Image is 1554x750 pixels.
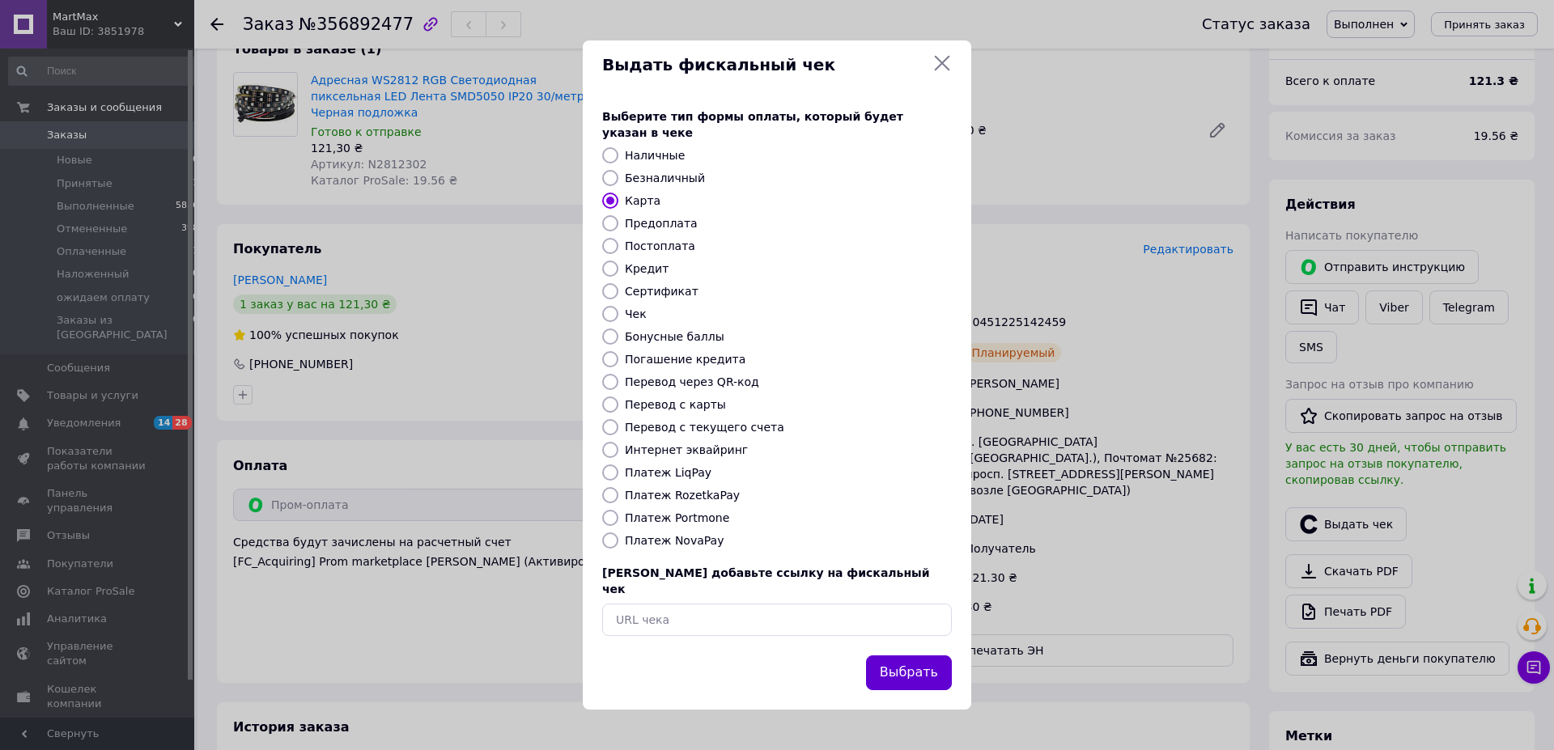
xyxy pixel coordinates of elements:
span: Выберите тип формы оплаты, который будет указан в чеке [602,110,903,139]
label: Наличные [625,149,685,162]
input: URL чека [602,604,952,636]
label: Платеж LiqPay [625,466,711,479]
label: Платеж Portmone [625,511,729,524]
button: Выбрать [866,655,952,690]
label: Перевод с текущего счета [625,421,784,434]
label: Постоплата [625,239,695,252]
label: Кредит [625,262,669,275]
label: Безналичный [625,172,705,184]
label: Интернет эквайринг [625,443,748,456]
span: [PERSON_NAME] добавьте ссылку на фискальный чек [602,566,930,595]
label: Чек [625,307,647,320]
label: Платеж RozetkaPay [625,489,740,502]
label: Перевод с карты [625,398,726,411]
label: Перевод через QR-код [625,375,759,388]
label: Карта [625,194,660,207]
label: Сертификат [625,285,698,298]
label: Бонусные баллы [625,330,724,343]
label: Платеж NovaPay [625,534,724,547]
label: Погашение кредита [625,353,745,366]
label: Предоплата [625,217,698,230]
